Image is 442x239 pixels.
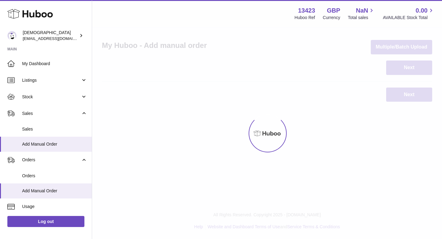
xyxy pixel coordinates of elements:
span: Orders [22,157,81,163]
span: Listings [22,77,81,83]
span: 0.00 [416,6,428,15]
span: Usage [22,204,87,210]
span: AVAILABLE Stock Total [383,15,435,21]
span: My Dashboard [22,61,87,67]
div: [DEMOGRAPHIC_DATA] [23,30,78,41]
div: Huboo Ref [295,15,315,21]
span: NaN [356,6,368,15]
strong: GBP [327,6,340,15]
div: Currency [323,15,340,21]
span: Sales [22,111,81,116]
span: Total sales [348,15,375,21]
span: Stock [22,94,81,100]
span: Orders [22,173,87,179]
img: olgazyuz@outlook.com [7,31,17,40]
strong: 13423 [298,6,315,15]
a: Log out [7,216,84,227]
span: Sales [22,126,87,132]
span: Add Manual Order [22,141,87,147]
a: 0.00 AVAILABLE Stock Total [383,6,435,21]
span: [EMAIL_ADDRESS][DOMAIN_NAME] [23,36,90,41]
a: NaN Total sales [348,6,375,21]
span: Add Manual Order [22,188,87,194]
